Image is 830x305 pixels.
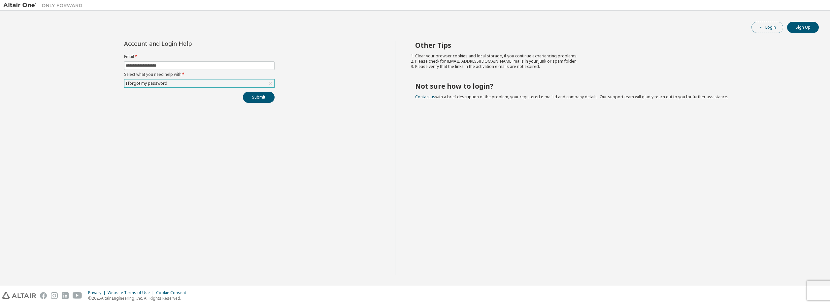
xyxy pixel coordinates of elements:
div: Website Terms of Use [108,290,156,295]
div: Privacy [88,290,108,295]
p: © 2025 Altair Engineering, Inc. All Rights Reserved. [88,295,190,301]
span: with a brief description of the problem, your registered e-mail id and company details. Our suppo... [415,94,728,100]
div: Cookie Consent [156,290,190,295]
img: altair_logo.svg [2,292,36,299]
label: Email [124,54,275,59]
li: Clear your browser cookies and local storage, if you continue experiencing problems. [415,53,807,59]
button: Login [751,22,783,33]
img: Altair One [3,2,86,9]
li: Please verify that the links in the activation e-mails are not expired. [415,64,807,69]
img: facebook.svg [40,292,47,299]
button: Submit [243,92,275,103]
div: I forgot my password [124,79,274,87]
div: Account and Login Help [124,41,245,46]
img: instagram.svg [51,292,58,299]
h2: Other Tips [415,41,807,49]
button: Sign Up [787,22,819,33]
li: Please check for [EMAIL_ADDRESS][DOMAIN_NAME] mails in your junk or spam folder. [415,59,807,64]
img: linkedin.svg [62,292,69,299]
label: Select what you need help with [124,72,275,77]
h2: Not sure how to login? [415,82,807,90]
div: I forgot my password [125,80,168,87]
a: Contact us [415,94,435,100]
img: youtube.svg [73,292,82,299]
